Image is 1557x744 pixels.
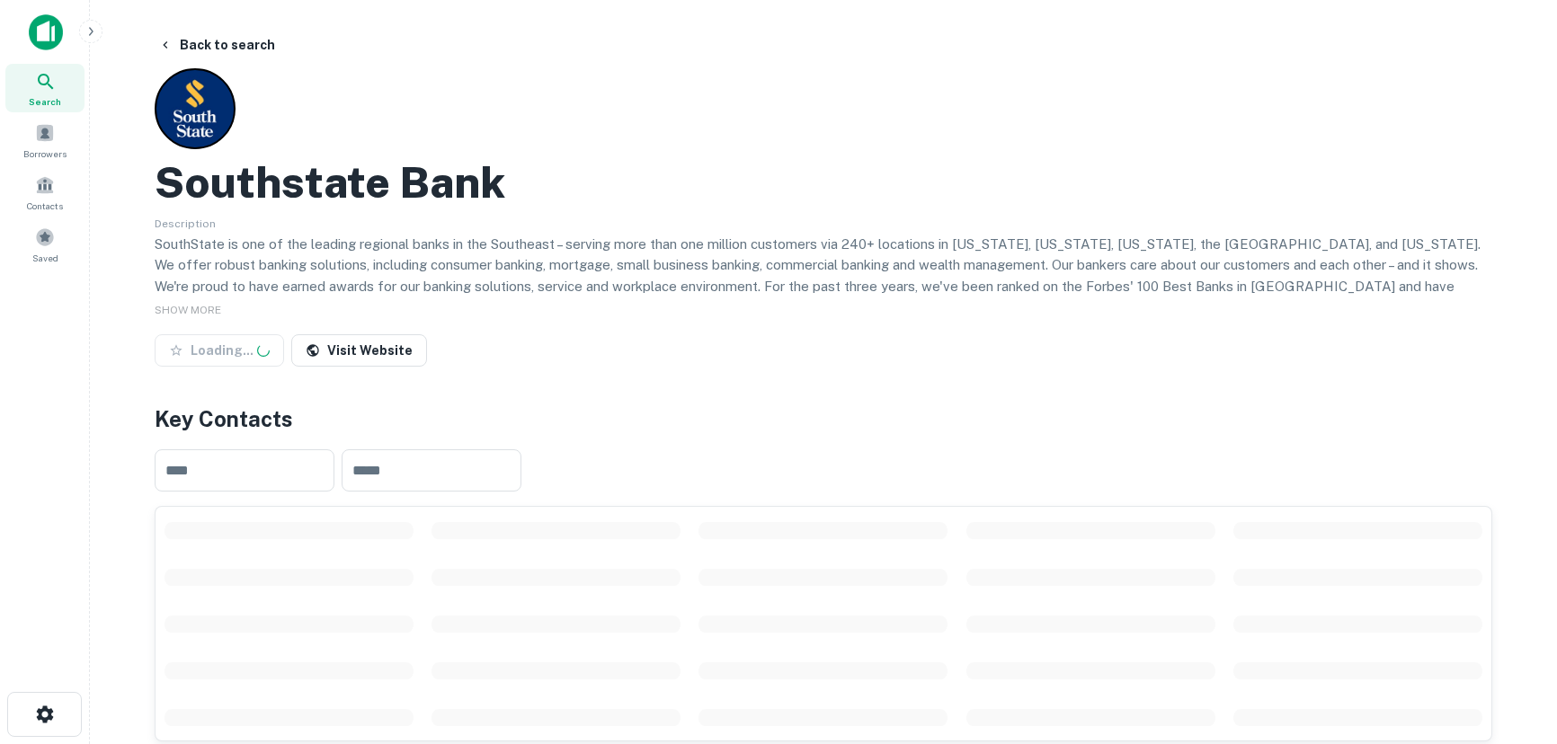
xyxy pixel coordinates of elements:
a: Search [5,64,85,112]
a: Saved [5,220,85,269]
span: Borrowers [23,146,67,161]
div: scrollable content [156,507,1491,740]
span: Description [155,217,216,230]
iframe: Chat Widget [1467,600,1557,686]
p: SouthState is one of the leading regional banks in the Southeast – serving more than one million ... [155,234,1492,340]
h2: Southstate Bank [155,156,505,208]
span: Saved [32,251,58,265]
img: capitalize-icon.png [29,14,63,50]
a: Borrowers [5,116,85,164]
span: Contacts [27,199,63,213]
span: Search [29,94,61,109]
a: Visit Website [291,334,427,367]
a: Contacts [5,168,85,217]
span: SHOW MORE [155,304,221,316]
button: Back to search [151,29,282,61]
h4: Key Contacts [155,403,1492,435]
